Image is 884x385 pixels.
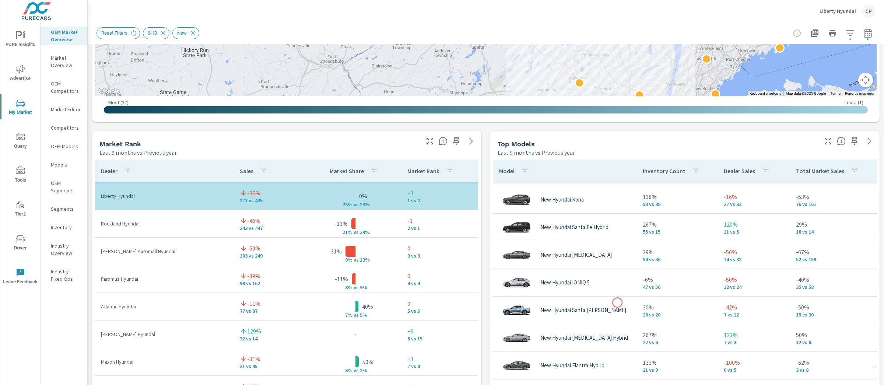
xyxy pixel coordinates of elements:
[724,358,784,367] p: -100%
[796,192,874,201] p: -53%
[240,167,253,175] p: Sales
[356,367,374,374] p: s 2%
[796,358,874,367] p: -62%
[796,229,874,235] p: 18 vs 14
[724,330,784,339] p: 133%
[863,135,875,147] a: See more details in report
[143,30,161,36] span: 0-10
[41,203,87,214] div: Segments
[796,312,874,318] p: 15 vs 30
[407,299,472,308] p: 0
[724,303,784,312] p: -42%
[407,197,472,203] p: 1 vs 2
[337,312,356,318] p: 7% v
[335,274,348,283] p: -11%
[643,358,712,367] p: 133%
[247,327,261,336] p: 129%
[41,222,87,233] div: Inventory
[860,26,875,41] button: Select Date Range
[337,229,356,235] p: 21% v
[796,339,874,345] p: 12 vs 8
[643,256,712,262] p: 50 vs 36
[643,229,712,235] p: 55 vs 15
[724,256,784,262] p: 14 vs 32
[724,275,784,284] p: -50%
[337,284,356,291] p: 8% v
[858,73,873,87] button: Map camera controls
[820,8,856,14] p: Liberty Hyundai
[51,124,81,132] p: Competitors
[101,358,228,365] p: Maxon Hyundai
[41,27,87,45] div: OEM Market Overview
[240,308,304,314] p: 77 vs 87
[825,26,840,41] button: Print Report
[101,167,117,175] p: Dealer
[540,196,584,203] p: New Hyundai Kona
[247,272,260,280] p: -39%
[498,140,535,148] h5: Top Models
[407,308,472,314] p: 5 vs 5
[337,367,356,374] p: 3% v
[51,179,81,194] p: OEM Segments
[97,27,140,39] div: Reset Filters
[101,220,228,227] p: Rockland Hyundai
[540,224,608,231] p: New Hyundai Santa Fe Hybrid
[41,240,87,259] div: Industry Overview
[502,327,532,349] img: glamour
[51,268,81,283] p: Industry Fixed Ops
[247,189,260,197] p: -36%
[51,106,81,113] p: Market Editor
[3,65,38,83] span: Advertise
[407,363,472,369] p: 7 vs 8
[724,248,784,256] p: -56%
[407,253,472,259] p: 3 vs 3
[830,91,841,95] a: Terms (opens in new tab)
[407,327,472,336] p: +9
[240,280,304,286] p: 99 vs 162
[354,330,357,339] p: -
[862,4,875,18] div: CP
[643,201,712,207] p: 93 vs 39
[247,299,260,308] p: -11%
[51,54,81,69] p: Market Overview
[356,201,374,208] p: s 23%
[407,167,439,175] p: Market Rank
[796,256,874,262] p: 52 vs 159
[51,161,81,168] p: Models
[498,148,575,157] p: Last 9 months vs Previous year
[359,192,367,200] p: 0%
[796,220,874,229] p: 29%
[329,247,342,256] p: -31%
[41,52,87,71] div: Market Overview
[3,234,38,252] span: Driver
[108,99,129,106] p: Most ( 37 )
[540,362,604,369] p: New Hyundai Elantra Hybrid
[3,31,38,49] span: PURE Insights
[101,248,228,255] p: [PERSON_NAME] Automall Hyundai
[465,135,477,147] a: See more details in report
[796,367,874,373] p: 3 vs 8
[362,357,373,366] p: 50%
[643,339,712,345] p: 22 vs 6
[41,78,87,97] div: OEM Competitors
[796,248,874,256] p: -67%
[540,335,628,341] p: New Hyundai [MEDICAL_DATA] Hybrid
[724,192,784,201] p: -16%
[97,87,121,96] img: Google
[356,284,374,291] p: s 9%
[724,220,784,229] p: 120%
[240,197,304,203] p: 277 vs 435
[724,229,784,235] p: 11 vs 5
[101,192,228,200] p: Liberty Hyundai
[407,272,472,280] p: 0
[173,30,191,36] span: New
[240,363,304,369] p: 31 vs 45
[502,299,532,321] img: glamour
[849,135,860,147] span: Save this to your personalized report
[101,330,228,338] p: [PERSON_NAME] Hyundai
[724,201,784,207] p: 27 vs 32
[796,201,874,207] p: 76 vs 161
[796,284,874,290] p: 35 vs 58
[51,242,81,257] p: Industry Overview
[407,354,472,363] p: +1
